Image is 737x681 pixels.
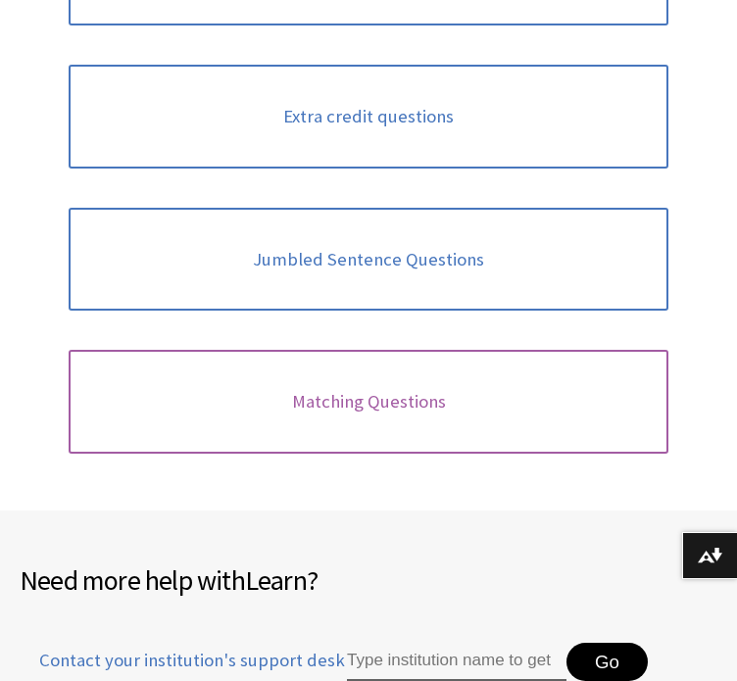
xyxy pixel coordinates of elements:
a: Jumbled Sentence Questions [69,208,668,312]
span: Contact your institution's support desk [20,648,345,673]
span: Learn [245,562,307,598]
a: Matching Questions [69,350,668,454]
h2: Need more help with ? [20,559,717,601]
a: Extra credit questions [69,65,668,169]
